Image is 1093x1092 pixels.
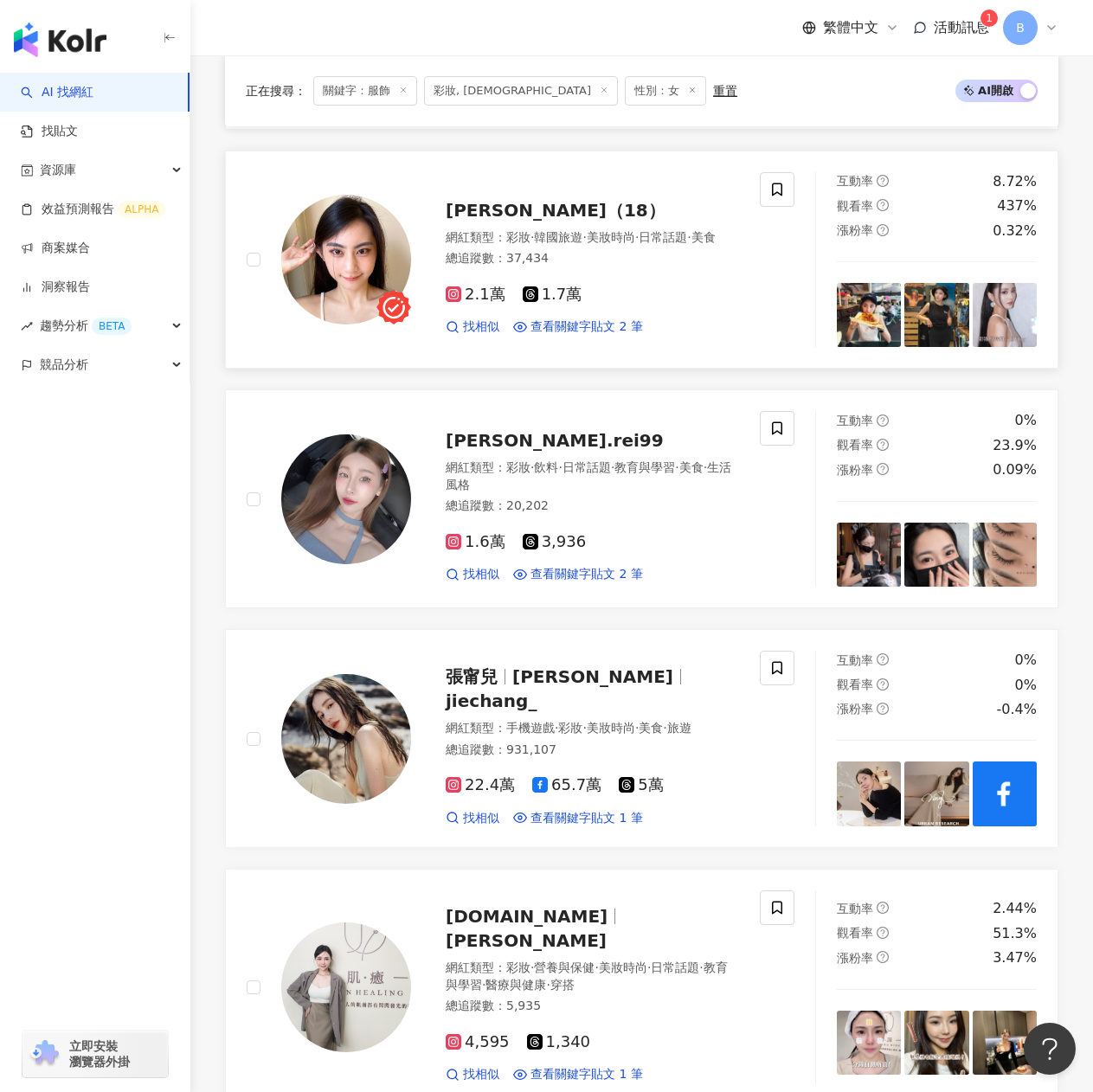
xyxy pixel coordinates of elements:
div: 3.47% [993,948,1037,967]
span: 美食 [679,460,704,474]
a: 找相似 [446,566,499,583]
span: question-circle [877,678,889,691]
div: 總追蹤數 ： 5,935 [446,998,739,1015]
span: 日常話題 [651,960,699,974]
div: 重置 [713,84,737,98]
span: [PERSON_NAME].rei99 [446,430,664,451]
span: 競品分析 [40,345,88,384]
span: · [635,230,639,244]
span: 查看關鍵字貼文 1 筆 [530,810,643,827]
span: 美食 [691,230,716,244]
div: 網紅類型 ： [446,720,739,737]
span: 漲粉率 [837,463,873,477]
span: 互動率 [837,414,873,427]
span: 穿搭 [550,978,575,992]
span: 飲料 [534,460,558,474]
sup: 1 [980,10,998,27]
img: post-image [973,283,1037,347]
span: 美妝時尚 [587,230,635,244]
span: 觀看率 [837,199,873,213]
span: 彩妝, [DEMOGRAPHIC_DATA] [424,76,618,106]
img: post-image [904,761,968,825]
img: post-image [904,1011,968,1075]
span: question-circle [877,199,889,211]
img: post-image [904,523,968,587]
span: [DOMAIN_NAME] [446,906,608,927]
span: question-circle [877,703,889,715]
span: 教育與學習 [446,960,728,992]
a: 找相似 [446,318,499,336]
div: 總追蹤數 ： 931,107 [446,742,739,759]
div: 0% [1015,411,1037,430]
span: · [663,721,666,735]
span: 1,340 [527,1033,591,1051]
div: 0.32% [993,222,1037,241]
a: 找貼文 [21,123,78,140]
span: 醫療與健康 [485,978,546,992]
span: 1.7萬 [523,286,582,304]
iframe: Help Scout Beacon - Open [1024,1023,1076,1075]
span: 活動訊息 [934,19,989,35]
span: · [675,460,678,474]
span: 趨勢分析 [40,306,132,345]
span: 張甯兒 [446,666,498,687]
span: [PERSON_NAME]（18） [446,200,665,221]
div: 總追蹤數 ： 20,202 [446,498,739,515]
span: 生活風格 [446,460,731,491]
span: question-circle [877,951,889,963]
div: 0% [1015,651,1037,670]
img: post-image [837,283,901,347]
div: 總追蹤數 ： 37,434 [446,250,739,267]
span: 漲粉率 [837,702,873,716]
a: chrome extension立即安裝 瀏覽器外掛 [23,1031,168,1077]
span: 美妝時尚 [587,721,635,735]
div: -0.4% [997,700,1037,719]
div: 437% [997,196,1037,215]
span: question-circle [877,902,889,914]
a: 查看關鍵字貼文 2 筆 [513,318,643,336]
span: 彩妝 [506,460,530,474]
span: · [530,230,534,244]
span: question-circle [877,439,889,451]
span: 韓國旅遊 [534,230,582,244]
span: · [687,230,691,244]
span: 彩妝 [506,960,530,974]
span: · [582,230,586,244]
a: 找相似 [446,1066,499,1083]
span: 互動率 [837,902,873,915]
span: · [546,978,550,992]
a: KOL Avatar[PERSON_NAME].rei99網紅類型：彩妝·飲料·日常話題·教育與學習·美食·生活風格總追蹤數：20,2021.6萬3,936找相似查看關鍵字貼文 2 筆互動率qu... [225,389,1058,608]
span: · [647,960,651,974]
span: 1.6萬 [446,533,505,551]
span: 1 [986,12,993,24]
a: 找相似 [446,810,499,827]
img: post-image [973,1011,1037,1075]
a: 商案媒合 [21,240,90,257]
img: KOL Avatar [281,922,411,1052]
span: question-circle [877,224,889,236]
span: 漲粉率 [837,951,873,965]
span: · [595,960,598,974]
span: 觀看率 [837,438,873,452]
span: 教育與學習 [614,460,675,474]
span: 繁體中文 [823,18,878,37]
span: · [699,960,703,974]
img: chrome extension [28,1040,61,1068]
a: 查看關鍵字貼文 1 筆 [513,810,643,827]
span: 彩妝 [506,230,530,244]
span: · [482,978,485,992]
span: 查看關鍵字貼文 2 筆 [530,566,643,583]
span: rise [21,320,33,332]
span: 5萬 [619,776,663,794]
span: [PERSON_NAME] [512,666,673,687]
div: 8.72% [993,172,1037,191]
a: searchAI 找網紅 [21,84,93,101]
span: 2.1萬 [446,286,505,304]
img: post-image [837,761,901,825]
span: 營養與保健 [534,960,595,974]
div: 51.3% [993,924,1037,943]
span: question-circle [877,175,889,187]
div: 0% [1015,676,1037,695]
span: question-circle [877,414,889,427]
span: 觀看率 [837,678,873,691]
